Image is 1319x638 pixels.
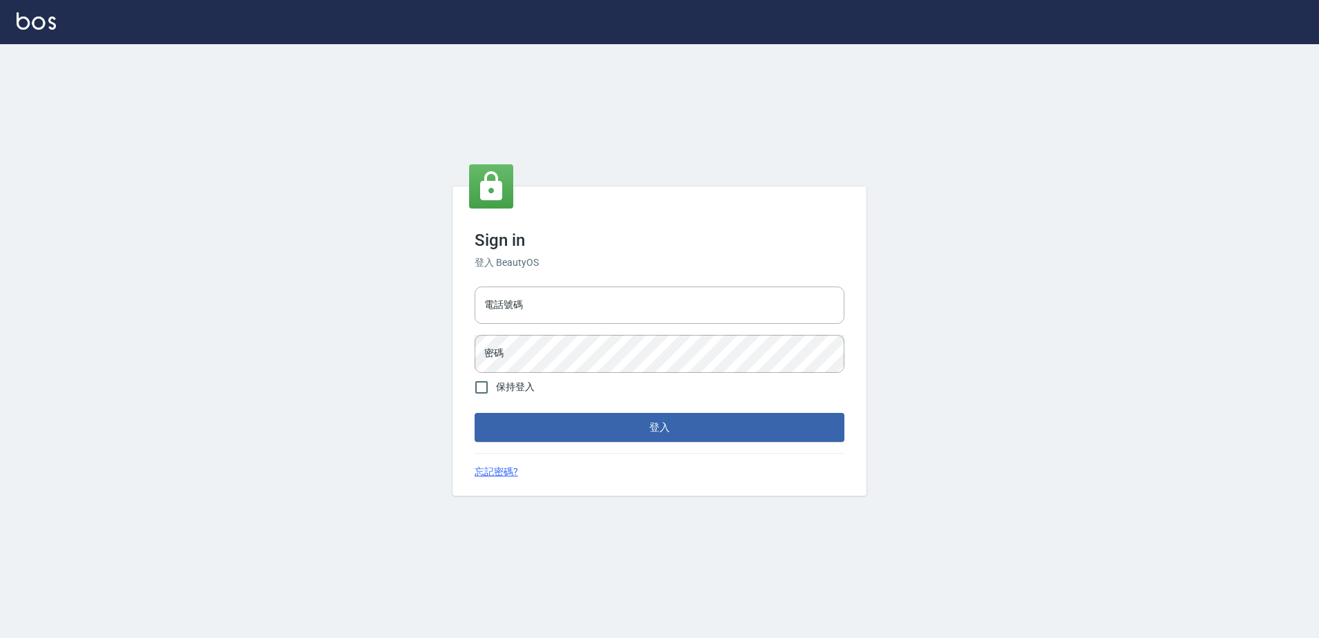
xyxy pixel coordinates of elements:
span: 保持登入 [496,380,535,394]
img: Logo [17,12,56,30]
a: 忘記密碼? [475,465,518,479]
h6: 登入 BeautyOS [475,255,844,270]
button: 登入 [475,413,844,442]
h3: Sign in [475,231,844,250]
